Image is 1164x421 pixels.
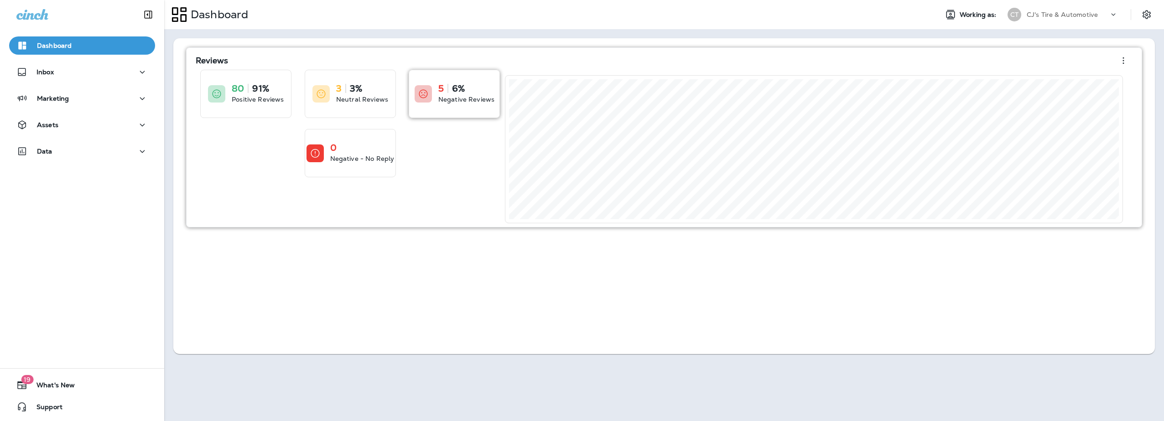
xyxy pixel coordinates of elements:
p: 3% [350,84,362,93]
p: CJ's Tire & Automotive [1027,11,1098,18]
p: 0 [330,143,337,152]
p: Dashboard [187,8,248,21]
p: 3 [336,84,342,93]
p: 6% [452,84,465,93]
button: Collapse Sidebar [135,5,161,24]
p: 5 [438,84,444,93]
p: Positive Reviews [232,95,284,104]
span: Working as: [960,11,998,19]
p: Neutral Reviews [336,95,388,104]
p: Data [37,148,52,155]
p: 80 [232,84,244,93]
span: 19 [21,375,33,384]
button: Assets [9,116,155,134]
p: Negative - No Reply [330,154,395,163]
span: What's New [27,381,75,392]
button: 19What's New [9,376,155,394]
span: Support [27,403,62,414]
p: Inbox [36,68,54,76]
div: CT [1008,8,1021,21]
button: Support [9,398,155,416]
button: Inbox [9,63,155,81]
button: Dashboard [9,36,155,55]
button: Marketing [9,89,155,108]
p: Marketing [37,95,69,102]
button: Settings [1138,6,1155,23]
p: Assets [37,121,58,128]
button: Data [9,142,155,160]
p: Reviews [196,56,228,65]
p: Dashboard [37,42,72,49]
p: Negative Reviews [438,95,494,104]
p: 91% [252,84,269,93]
